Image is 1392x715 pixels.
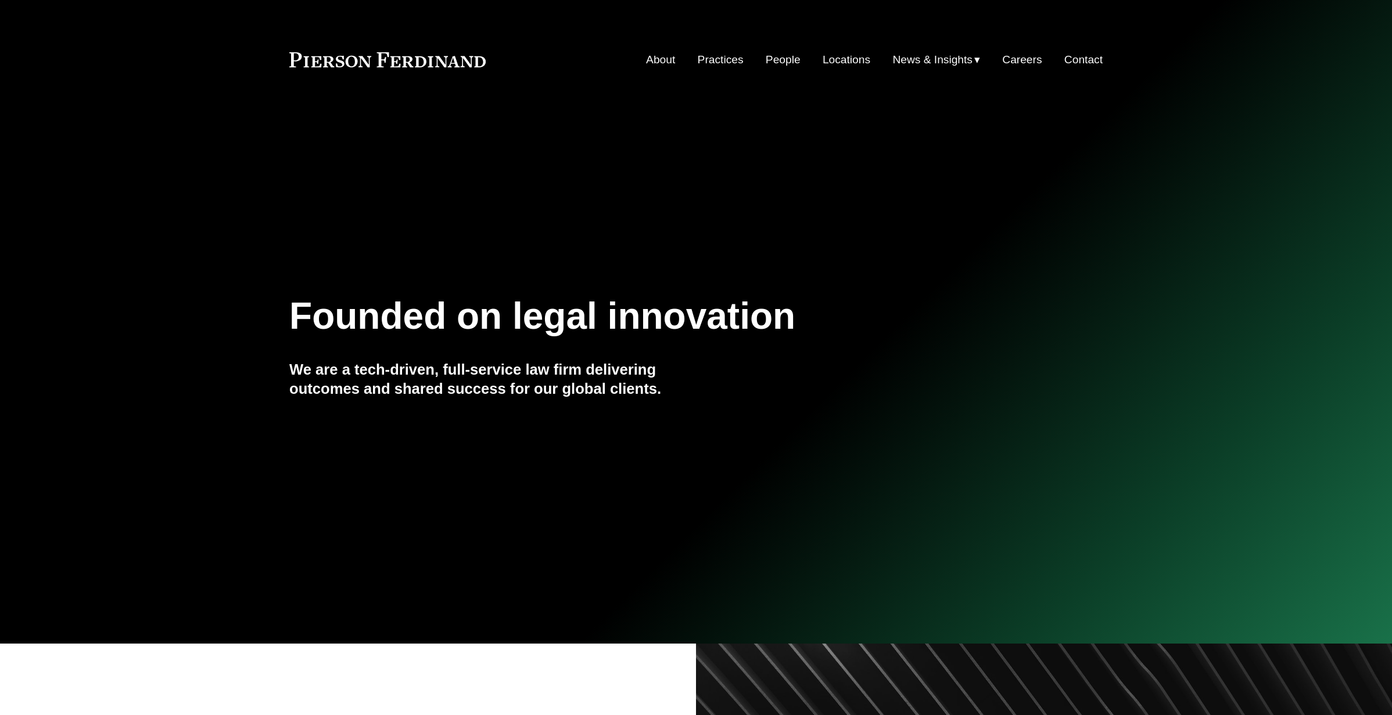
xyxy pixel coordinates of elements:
[1064,49,1103,71] a: Contact
[823,49,870,71] a: Locations
[698,49,744,71] a: Practices
[766,49,801,71] a: People
[892,50,973,70] span: News & Insights
[289,295,967,337] h1: Founded on legal innovation
[1002,49,1042,71] a: Careers
[646,49,675,71] a: About
[892,49,980,71] a: folder dropdown
[289,360,696,398] h4: We are a tech-driven, full-service law firm delivering outcomes and shared success for our global...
